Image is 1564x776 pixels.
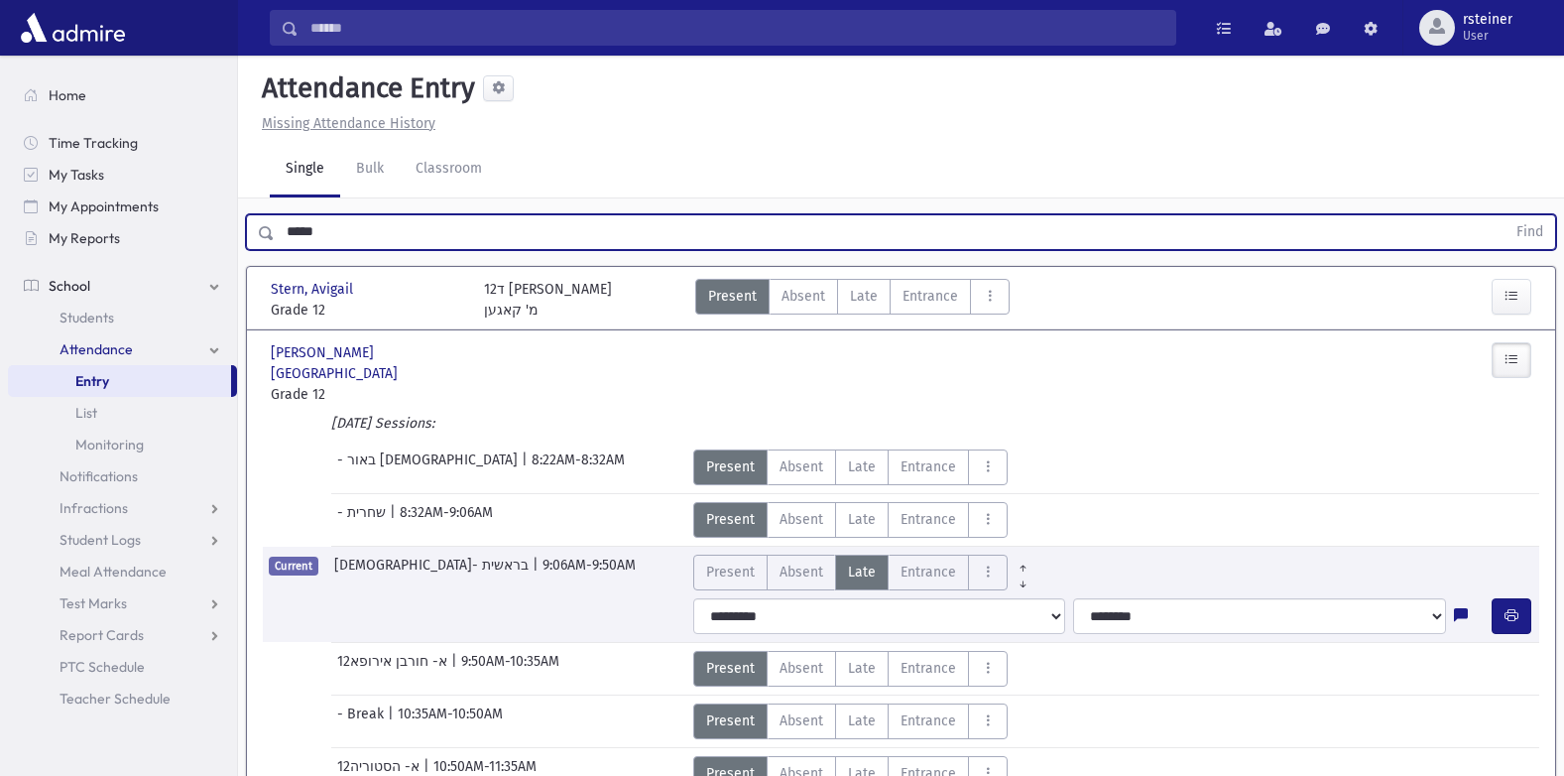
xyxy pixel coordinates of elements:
[484,279,612,321] div: 12ד [PERSON_NAME] מ' קאגען
[60,467,138,485] span: Notifications
[49,134,138,152] span: Time Tracking
[706,509,755,530] span: Present
[542,555,636,590] span: 9:06AM-9:50AM
[400,502,493,538] span: 8:32AM-9:06AM
[254,115,435,132] a: Missing Attendance History
[461,651,559,687] span: 9:50AM-10:35AM
[8,587,237,619] a: Test Marks
[902,286,958,307] span: Entrance
[901,456,956,477] span: Entrance
[388,704,398,739] span: |
[16,8,130,48] img: AdmirePro
[8,429,237,460] a: Monitoring
[532,450,625,485] span: 8:22AM-8:32AM
[693,502,1008,538] div: AttTypes
[706,658,755,679] span: Present
[271,279,357,300] span: Stern, Avigail
[8,619,237,651] a: Report Cards
[60,309,114,326] span: Students
[60,563,167,581] span: Meal Attendance
[49,86,86,104] span: Home
[271,300,464,321] span: Grade 12
[780,711,823,731] span: Absent
[8,302,237,333] a: Students
[340,142,400,197] a: Bulk
[1008,555,1038,571] a: All Prior
[75,436,144,453] span: Monitoring
[49,277,90,295] span: School
[60,658,145,676] span: PTC Schedule
[901,509,956,530] span: Entrance
[780,509,823,530] span: Absent
[850,286,878,307] span: Late
[337,450,522,485] span: - באור [DEMOGRAPHIC_DATA]
[271,342,464,384] span: [PERSON_NAME][GEOGRAPHIC_DATA]
[1463,12,1512,28] span: rsteiner
[60,499,128,517] span: Infractions
[254,71,475,105] h5: Attendance Entry
[901,711,956,731] span: Entrance
[337,651,451,687] span: 12א- חורבן אירופא
[1463,28,1512,44] span: User
[780,658,823,679] span: Absent
[60,531,141,549] span: Student Logs
[337,502,390,538] span: - שחרית
[49,197,159,215] span: My Appointments
[780,456,823,477] span: Absent
[269,557,318,576] span: Current
[8,222,237,254] a: My Reports
[695,279,1010,321] div: AttTypes
[693,704,1008,739] div: AttTypes
[8,460,237,492] a: Notifications
[708,286,757,307] span: Present
[398,704,503,739] span: 10:35AM-10:50AM
[901,658,956,679] span: Entrance
[75,372,109,390] span: Entry
[49,229,120,247] span: My Reports
[49,166,104,184] span: My Tasks
[848,456,876,477] span: Late
[848,562,876,582] span: Late
[8,397,237,429] a: List
[337,704,388,739] span: - Break
[8,159,237,191] a: My Tasks
[8,270,237,302] a: School
[60,594,127,612] span: Test Marks
[331,415,434,432] i: [DATE] Sessions:
[706,711,755,731] span: Present
[8,556,237,587] a: Meal Attendance
[693,450,1008,485] div: AttTypes
[848,711,876,731] span: Late
[8,365,231,397] a: Entry
[706,562,755,582] span: Present
[522,450,532,485] span: |
[299,10,1175,46] input: Search
[60,340,133,358] span: Attendance
[848,658,876,679] span: Late
[8,333,237,365] a: Attendance
[901,562,956,582] span: Entrance
[693,651,1008,687] div: AttTypes
[8,79,237,111] a: Home
[780,562,823,582] span: Absent
[1504,215,1555,249] button: Find
[1008,571,1038,586] a: All Later
[8,492,237,524] a: Infractions
[8,127,237,159] a: Time Tracking
[271,384,464,405] span: Grade 12
[270,142,340,197] a: Single
[451,651,461,687] span: |
[782,286,825,307] span: Absent
[533,555,542,590] span: |
[75,404,97,422] span: List
[390,502,400,538] span: |
[706,456,755,477] span: Present
[334,555,533,590] span: [DEMOGRAPHIC_DATA]- בראשית
[693,555,1038,590] div: AttTypes
[60,690,171,708] span: Teacher Schedule
[8,191,237,222] a: My Appointments
[8,524,237,556] a: Student Logs
[848,509,876,530] span: Late
[8,683,237,714] a: Teacher Schedule
[60,626,144,644] span: Report Cards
